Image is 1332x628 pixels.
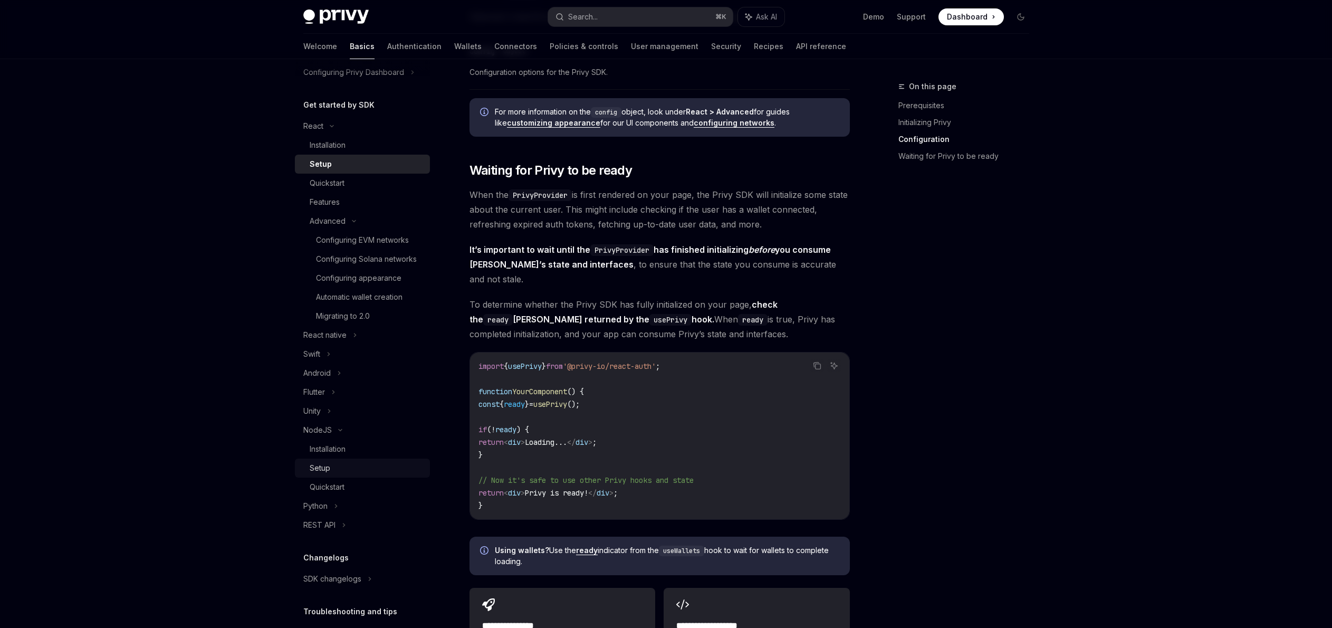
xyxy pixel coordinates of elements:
span: Ask AI [756,12,777,22]
div: Configuring appearance [316,272,401,284]
a: Migrating to 2.0 [295,307,430,326]
code: useWallets [659,546,704,556]
code: usePrivy [649,314,692,326]
span: , to ensure that the state you consume is accurate and not stale. [469,242,850,287]
a: Dashboard [938,8,1004,25]
span: </ [567,437,576,447]
a: Prerequisites [898,97,1038,114]
a: Demo [863,12,884,22]
span: Privy is ready! [525,488,588,498]
div: Configuring Solana networks [316,253,417,265]
span: const [478,399,500,409]
a: Basics [350,34,375,59]
button: Copy the contents from the code block [810,359,824,373]
code: ready [738,314,768,326]
span: ready [504,399,525,409]
a: Recipes [754,34,783,59]
span: (); [567,399,580,409]
strong: React > Advanced [686,107,754,116]
span: // Now it's safe to use other Privy hooks and state [478,475,694,485]
div: Flutter [303,386,325,398]
div: Search... [568,11,598,23]
code: config [591,107,621,118]
span: from [546,361,563,371]
span: < [504,488,508,498]
span: return [478,437,504,447]
span: For more information on the object, look under for guides like for our UI components and . [495,107,839,128]
span: ; [614,488,618,498]
div: SDK changelogs [303,573,361,585]
code: ready [483,314,513,326]
a: Initializing Privy [898,114,1038,131]
a: Quickstart [295,478,430,497]
span: > [521,437,525,447]
span: ( [487,425,491,434]
code: PrivyProvider [509,189,572,201]
span: When the is first rendered on your page, the Privy SDK will initialize some state about the curre... [469,187,850,232]
img: dark logo [303,9,369,24]
a: Policies & controls [550,34,618,59]
span: div [597,488,609,498]
div: Advanced [310,215,346,227]
span: ! [491,425,495,434]
span: div [576,437,588,447]
em: before [749,244,775,255]
div: REST API [303,519,336,531]
h5: Troubleshooting and tips [303,605,397,618]
span: > [609,488,614,498]
span: usePrivy [508,361,542,371]
span: </ [588,488,597,498]
span: () { [567,387,584,396]
span: = [529,399,533,409]
span: } [478,501,483,510]
a: Installation [295,136,430,155]
span: } [542,361,546,371]
a: Waiting for Privy to be ready [898,148,1038,165]
span: ready [495,425,516,434]
a: customizing appearance [507,118,600,128]
span: < [504,437,508,447]
span: Waiting for Privy to be ready [469,162,633,179]
a: Setup [295,155,430,174]
div: Swift [303,348,320,360]
span: > [521,488,525,498]
a: configuring networks [694,118,774,128]
div: Configuring EVM networks [316,234,409,246]
span: '@privy-io/react-auth' [563,361,656,371]
a: Configuring EVM networks [295,231,430,250]
button: Ask AI [738,7,784,26]
span: if [478,425,487,434]
button: Toggle dark mode [1012,8,1029,25]
span: div [508,437,521,447]
a: Setup [295,459,430,478]
div: Installation [310,139,346,151]
div: Migrating to 2.0 [316,310,370,322]
div: Features [310,196,340,208]
span: ; [656,361,660,371]
span: } [525,399,529,409]
span: ) { [516,425,529,434]
code: PrivyProvider [590,244,654,256]
a: Features [295,193,430,212]
span: div [508,488,521,498]
span: { [500,399,504,409]
div: Automatic wallet creation [316,291,403,303]
span: function [478,387,512,396]
strong: Using wallets? [495,546,549,555]
a: Configuring Solana networks [295,250,430,269]
a: Connectors [494,34,537,59]
span: On this page [909,80,956,93]
div: Setup [310,462,330,474]
div: Python [303,500,328,512]
span: To determine whether the Privy SDK has fully initialized on your page, When is true, Privy has co... [469,297,850,341]
span: { [504,361,508,371]
span: Dashboard [947,12,988,22]
a: Configuring appearance [295,269,430,288]
span: Configuration options for the Privy SDK. [469,66,850,79]
div: Installation [310,443,346,455]
div: Setup [310,158,332,170]
a: Security [711,34,741,59]
a: API reference [796,34,846,59]
span: import [478,361,504,371]
strong: It’s important to wait until the has finished initializing you consume [PERSON_NAME]’s state and ... [469,244,831,270]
